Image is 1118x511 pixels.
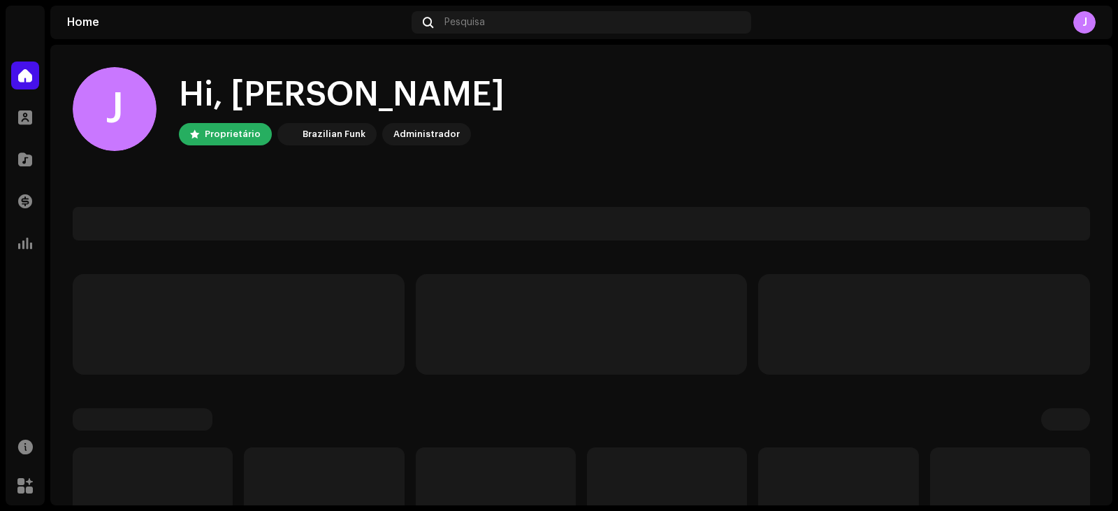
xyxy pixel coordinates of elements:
img: 71bf27a5-dd94-4d93-852c-61362381b7db [280,126,297,143]
div: Home [67,17,406,28]
div: Proprietário [205,126,261,143]
div: Administrador [393,126,460,143]
div: Brazilian Funk [303,126,365,143]
div: J [73,67,157,151]
span: Pesquisa [444,17,485,28]
div: J [1073,11,1096,34]
div: Hi, [PERSON_NAME] [179,73,504,117]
